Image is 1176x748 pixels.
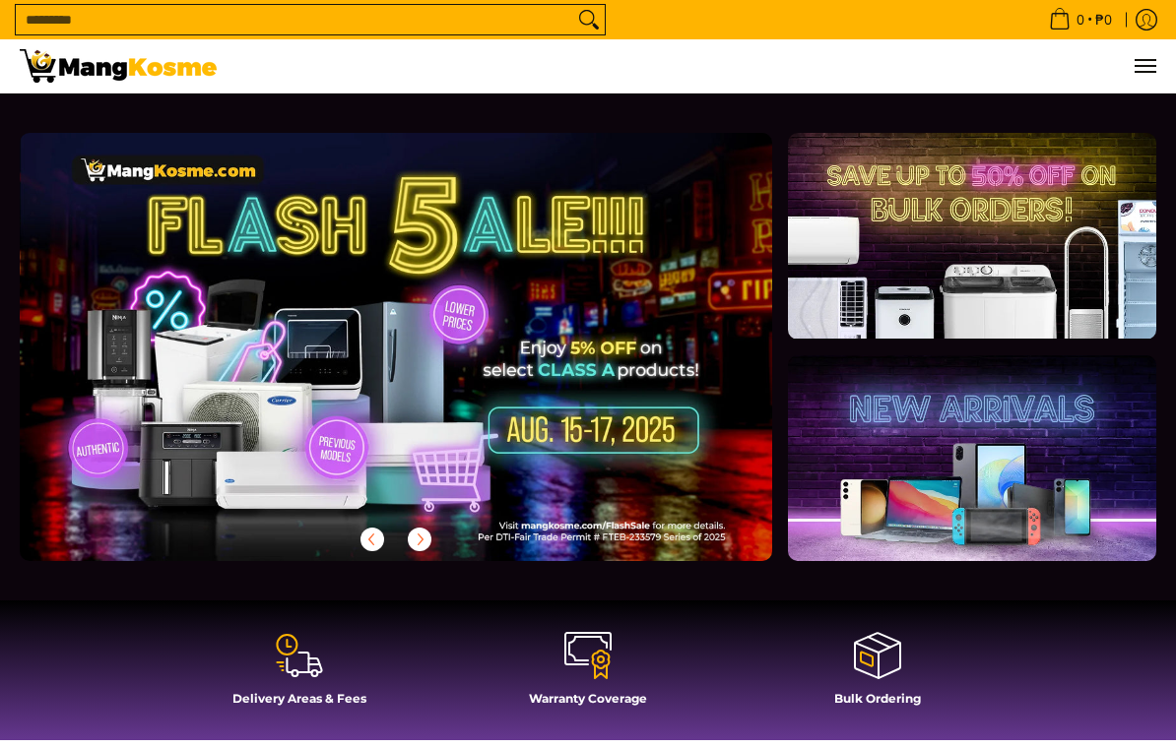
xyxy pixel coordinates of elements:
[20,49,217,83] img: Mang Kosme: Your Home Appliances Warehouse Sale Partner!
[236,39,1156,93] nav: Main Menu
[398,518,441,561] button: Next
[453,630,723,720] a: Warranty Coverage
[1133,39,1156,93] button: Menu
[743,691,1013,706] h4: Bulk Ordering
[164,630,434,720] a: Delivery Areas & Fees
[1092,13,1115,27] span: ₱0
[351,518,394,561] button: Previous
[20,133,835,592] a: More
[1074,13,1087,27] span: 0
[743,630,1013,720] a: Bulk Ordering
[453,691,723,706] h4: Warranty Coverage
[236,39,1156,93] ul: Customer Navigation
[164,691,434,706] h4: Delivery Areas & Fees
[573,5,605,34] button: Search
[1043,9,1118,31] span: •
